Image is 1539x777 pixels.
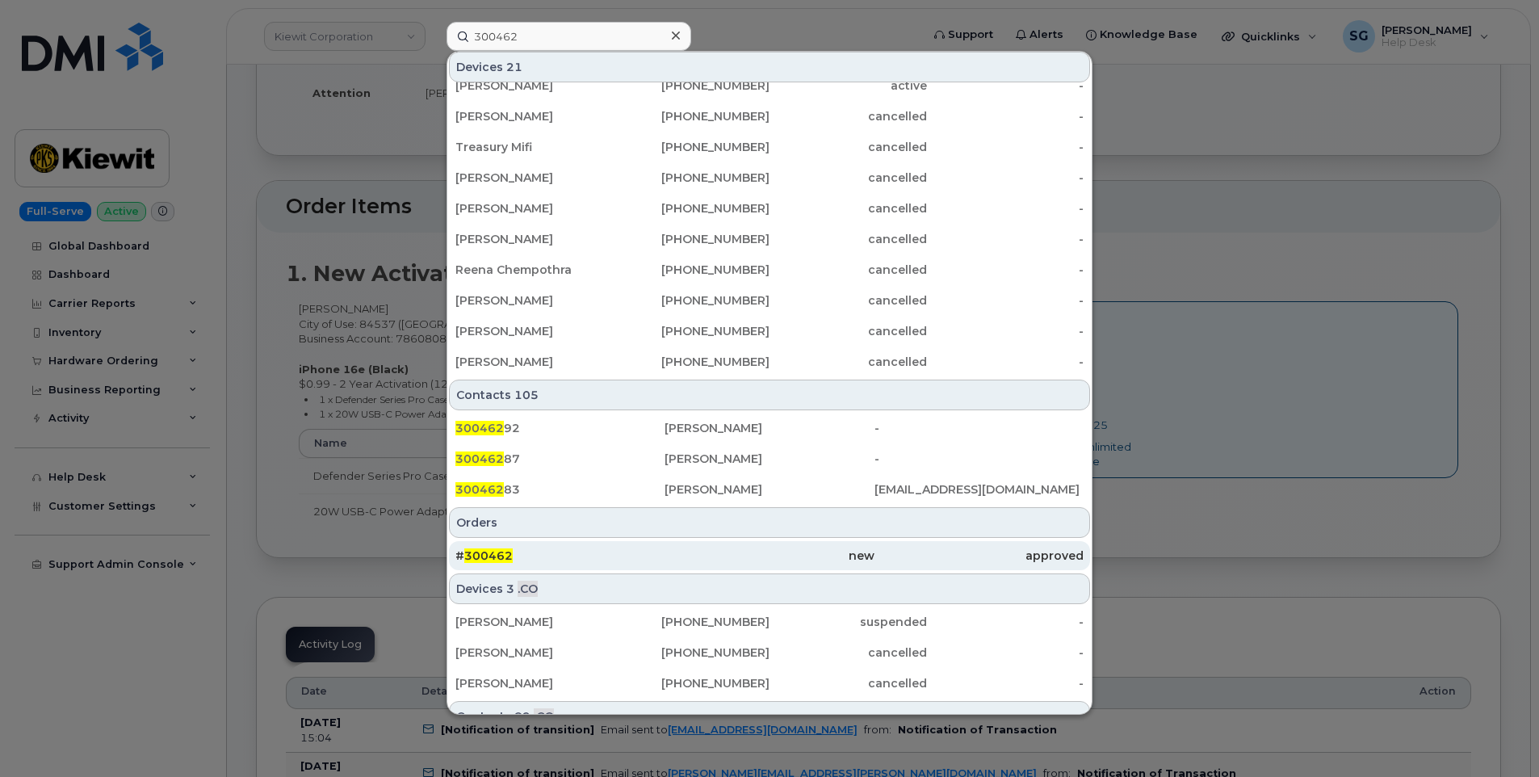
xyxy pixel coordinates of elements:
span: 300462 [455,451,504,466]
div: - [874,420,1084,436]
a: Treasury Mifi[PHONE_NUMBER]cancelled- [449,132,1090,162]
div: [PERSON_NAME] [665,451,874,467]
div: suspended [769,614,927,630]
div: cancelled [769,645,927,661]
div: [PHONE_NUMBER] [613,645,770,661]
div: [PHONE_NUMBER] [613,78,770,94]
a: #300462newapproved [449,541,1090,570]
a: [PERSON_NAME][PHONE_NUMBER]active- [449,71,1090,100]
div: [PERSON_NAME] [665,481,874,498]
a: [PERSON_NAME][PHONE_NUMBER]cancelled- [449,225,1090,254]
a: [PERSON_NAME][PHONE_NUMBER]cancelled- [449,317,1090,346]
div: cancelled [769,170,927,186]
div: Devices [449,52,1090,82]
a: [PERSON_NAME][PHONE_NUMBER]cancelled- [449,286,1090,315]
div: [PHONE_NUMBER] [613,170,770,186]
a: [PERSON_NAME][PHONE_NUMBER]cancelled- [449,347,1090,376]
a: Reena Chempothra[PHONE_NUMBER]cancelled- [449,255,1090,284]
span: 3 [506,581,514,597]
div: - [927,675,1084,691]
div: Treasury Mifi [455,139,613,155]
div: - [927,323,1084,339]
span: .CO [534,708,554,724]
div: [PERSON_NAME] [455,292,613,309]
div: [PERSON_NAME] [455,108,613,124]
div: [PHONE_NUMBER] [613,354,770,370]
div: [EMAIL_ADDRESS][DOMAIN_NAME] [874,481,1084,498]
div: Orders [449,507,1090,538]
div: cancelled [769,108,927,124]
div: [PERSON_NAME] [455,323,613,339]
iframe: Messenger Launcher [1469,707,1527,765]
div: - [927,262,1084,278]
div: active [769,78,927,94]
div: 87 [455,451,665,467]
div: Reena Chempothra [455,262,613,278]
a: 30046292[PERSON_NAME]- [449,414,1090,443]
div: - [927,78,1084,94]
div: cancelled [769,139,927,155]
div: [PHONE_NUMBER] [613,675,770,691]
div: cancelled [769,292,927,309]
a: [PERSON_NAME][PHONE_NUMBER]cancelled- [449,669,1090,698]
div: [PHONE_NUMBER] [613,323,770,339]
div: 83 [455,481,665,498]
div: [PERSON_NAME] [455,200,613,216]
div: approved [874,548,1084,564]
div: - [874,451,1084,467]
span: 105 [514,387,539,403]
div: Contacts [449,701,1090,732]
div: [PHONE_NUMBER] [613,108,770,124]
div: cancelled [769,231,927,247]
div: [PHONE_NUMBER] [613,139,770,155]
span: 89 [514,708,530,724]
div: Devices [449,573,1090,604]
div: # [455,548,665,564]
span: 300462 [455,421,504,435]
a: 30046283[PERSON_NAME][EMAIL_ADDRESS][DOMAIN_NAME] [449,475,1090,504]
div: [PERSON_NAME] [455,675,613,691]
div: - [927,170,1084,186]
div: [PERSON_NAME] [455,614,613,630]
div: new [665,548,874,564]
div: [PERSON_NAME] [455,78,613,94]
div: - [927,645,1084,661]
a: [PERSON_NAME][PHONE_NUMBER]cancelled- [449,638,1090,667]
div: - [927,292,1084,309]
a: 30046287[PERSON_NAME]- [449,444,1090,473]
div: [PERSON_NAME] [665,420,874,436]
span: 300462 [455,482,504,497]
div: - [927,614,1084,630]
div: [PHONE_NUMBER] [613,262,770,278]
div: [PHONE_NUMBER] [613,292,770,309]
div: [PERSON_NAME] [455,645,613,661]
div: - [927,354,1084,370]
input: Find something... [447,22,691,51]
div: - [927,200,1084,216]
div: [PERSON_NAME] [455,354,613,370]
div: cancelled [769,354,927,370]
div: cancelled [769,675,927,691]
div: [PERSON_NAME] [455,170,613,186]
a: [PERSON_NAME][PHONE_NUMBER]cancelled- [449,102,1090,131]
div: [PHONE_NUMBER] [613,200,770,216]
span: 300462 [464,548,513,563]
div: - [927,231,1084,247]
a: [PERSON_NAME][PHONE_NUMBER]cancelled- [449,194,1090,223]
div: cancelled [769,323,927,339]
a: [PERSON_NAME][PHONE_NUMBER]suspended- [449,607,1090,636]
div: - [927,139,1084,155]
div: [PERSON_NAME] [455,231,613,247]
div: cancelled [769,200,927,216]
div: [PHONE_NUMBER] [613,614,770,630]
span: .CO [518,581,538,597]
a: [PERSON_NAME][PHONE_NUMBER]cancelled- [449,163,1090,192]
div: Contacts [449,380,1090,410]
div: - [927,108,1084,124]
div: [PHONE_NUMBER] [613,231,770,247]
div: 92 [455,420,665,436]
span: 21 [506,59,522,75]
div: cancelled [769,262,927,278]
